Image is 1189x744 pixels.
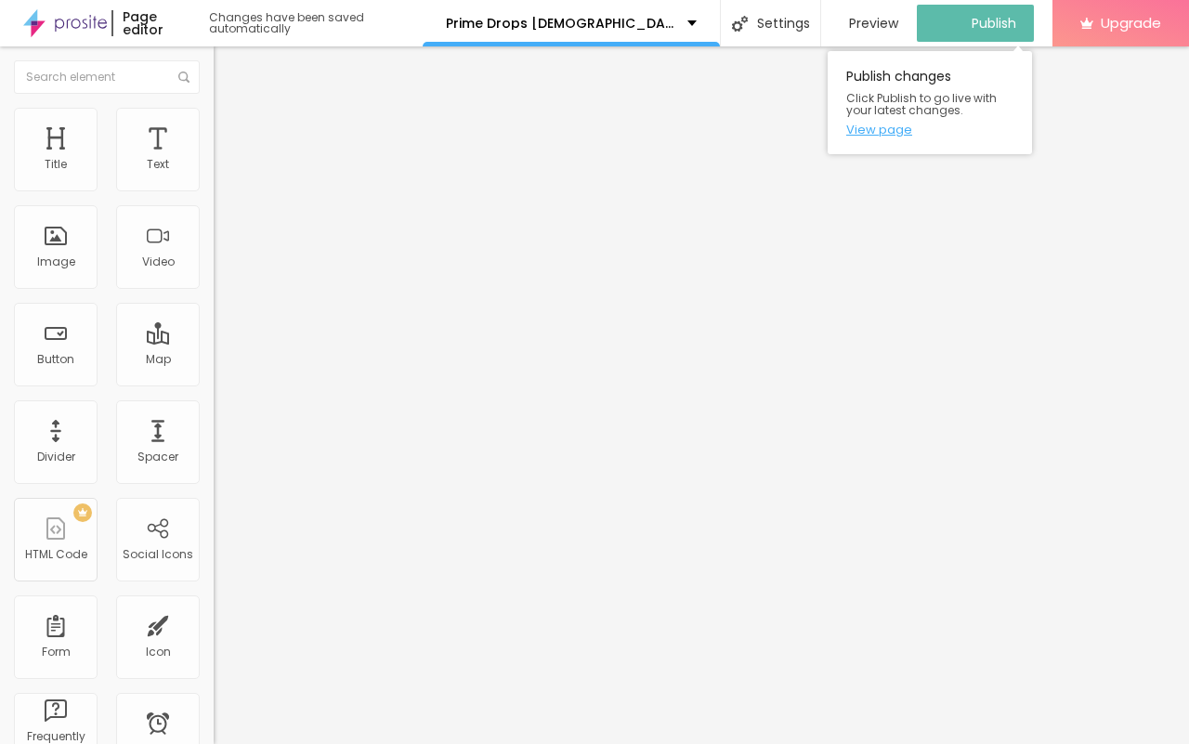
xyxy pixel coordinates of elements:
[917,5,1034,42] button: Publish
[828,51,1032,154] div: Publish changes
[849,16,898,31] span: Preview
[137,450,178,463] div: Spacer
[1101,15,1161,31] span: Upgrade
[45,158,67,171] div: Title
[14,60,200,94] input: Search element
[146,353,171,366] div: Map
[846,124,1013,136] a: View page
[209,12,423,34] div: Changes have been saved automatically
[111,10,190,36] div: Page editor
[142,255,175,268] div: Video
[846,92,1013,116] span: Click Publish to go live with your latest changes.
[821,5,917,42] button: Preview
[42,646,71,659] div: Form
[37,255,75,268] div: Image
[446,17,673,30] p: Prime Drops [DEMOGRAPHIC_DATA][MEDICAL_DATA]
[214,46,1189,744] iframe: Editor
[146,646,171,659] div: Icon
[123,548,193,561] div: Social Icons
[37,353,74,366] div: Button
[147,158,169,171] div: Text
[732,16,748,32] img: Icone
[37,450,75,463] div: Divider
[178,72,189,83] img: Icone
[972,16,1016,31] span: Publish
[25,548,87,561] div: HTML Code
